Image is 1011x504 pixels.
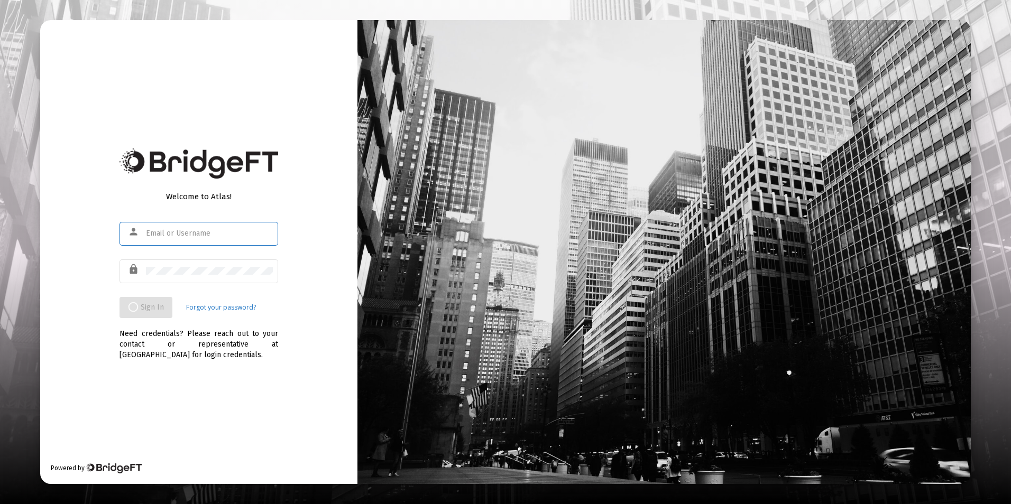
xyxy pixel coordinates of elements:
[86,463,141,473] img: Bridge Financial Technology Logo
[128,303,164,312] span: Sign In
[128,263,141,276] mat-icon: lock
[120,191,278,202] div: Welcome to Atlas!
[51,463,141,473] div: Powered by
[128,226,141,238] mat-icon: person
[186,302,256,313] a: Forgot your password?
[120,318,278,360] div: Need credentials? Please reach out to your contact or representative at [GEOGRAPHIC_DATA] for log...
[120,148,278,179] img: Bridge Financial Technology Logo
[146,229,273,238] input: Email or Username
[120,297,172,318] button: Sign In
